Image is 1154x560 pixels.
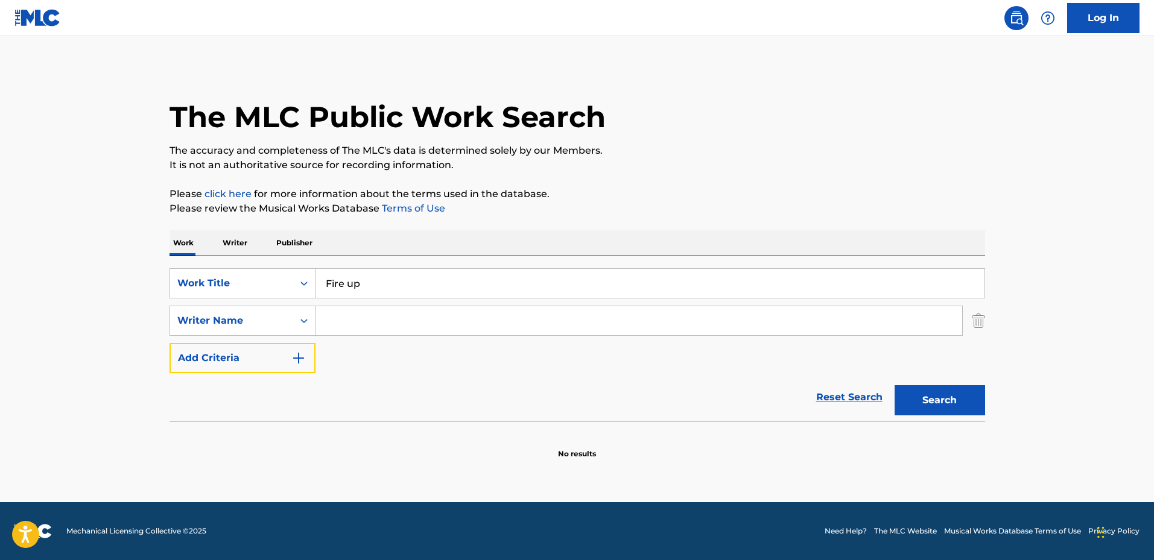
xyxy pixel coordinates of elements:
a: Musical Works Database Terms of Use [944,526,1081,536]
img: search [1009,11,1024,25]
img: logo [14,524,52,538]
a: Public Search [1004,6,1029,30]
span: Mechanical Licensing Collective © 2025 [66,526,206,536]
p: Please for more information about the terms used in the database. [170,187,985,201]
a: Log In [1067,3,1140,33]
p: It is not an authoritative source for recording information. [170,158,985,172]
a: The MLC Website [874,526,937,536]
p: Please review the Musical Works Database [170,201,985,216]
p: The accuracy and completeness of The MLC's data is determined solely by our Members. [170,143,985,158]
a: Need Help? [825,526,867,536]
a: Terms of Use [379,203,445,214]
button: Add Criteria [170,343,315,373]
img: Delete Criterion [972,306,985,336]
img: 9d2ae6d4665cec9f34b9.svg [291,351,306,365]
img: MLC Logo [14,9,61,27]
div: Writer Name [177,313,286,328]
p: Publisher [273,230,316,256]
a: Privacy Policy [1088,526,1140,536]
form: Search Form [170,268,985,421]
div: Work Title [177,276,286,291]
a: Reset Search [810,384,889,411]
h1: The MLC Public Work Search [170,99,606,135]
button: Search [895,385,985,415]
iframe: Chat Widget [1094,502,1154,560]
div: Drag [1097,514,1105,550]
div: Help [1036,6,1060,30]
p: Work [170,230,197,256]
a: click here [204,188,252,200]
img: help [1041,11,1055,25]
p: No results [558,434,596,459]
p: Writer [219,230,251,256]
